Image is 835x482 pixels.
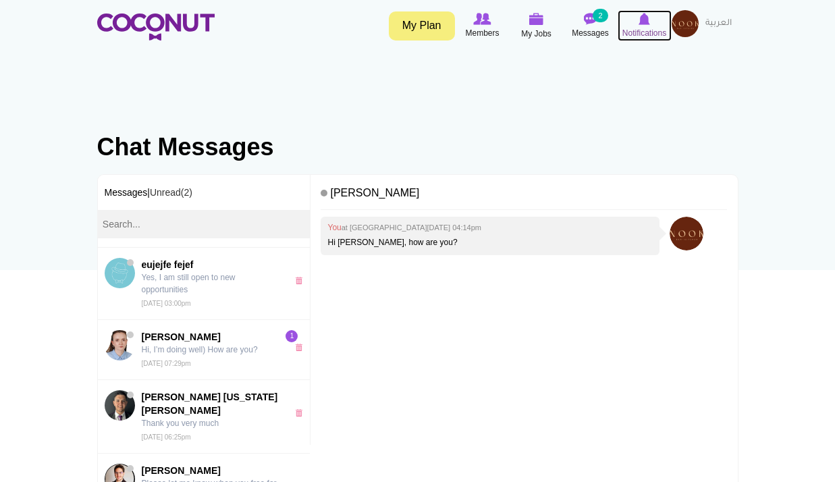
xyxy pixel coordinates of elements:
span: [PERSON_NAME] [US_STATE] [PERSON_NAME] [142,390,281,417]
a: Messages Messages 2 [564,10,618,41]
a: Marija Kulikova[PERSON_NAME] Hi, I’m doing well) How are you? [DATE] 07:29pm1 [98,320,311,380]
img: Browse Members [473,13,491,25]
small: [DATE] 07:29pm [142,360,191,367]
span: Members [465,26,499,40]
a: Browse Members Members [456,10,510,41]
input: Search... [98,210,311,238]
h4: You [327,223,653,232]
p: Hi [PERSON_NAME], how are you? [327,237,653,248]
img: eujejfe fejef [105,258,135,288]
small: [DATE] 06:25pm [142,433,191,441]
a: x [295,344,306,351]
span: 1 [286,330,298,342]
a: x [295,277,306,284]
span: [PERSON_NAME] [142,330,281,344]
p: Yes, I am still open to new opportunities [142,271,281,296]
a: My Jobs My Jobs [510,10,564,42]
small: 2 [593,9,608,22]
a: Samuel Colorado Muñoz[PERSON_NAME] [US_STATE] [PERSON_NAME] Thank you very much [DATE] 06:25pm [98,380,311,454]
span: | [147,187,192,198]
span: Notifications [622,26,666,40]
h3: Messages [98,175,311,210]
a: Notifications Notifications [618,10,672,41]
p: Hi, I’m doing well) How are you? [142,344,281,356]
h4: [PERSON_NAME] [321,182,727,211]
img: Notifications [639,13,650,25]
img: Marija Kulikova [105,330,135,360]
a: x [295,409,306,417]
a: العربية [699,10,738,37]
small: at [GEOGRAPHIC_DATA][DATE] 04:14pm [342,223,481,232]
span: eujejfe fejef [142,258,281,271]
span: Messages [572,26,609,40]
span: My Jobs [521,27,551,41]
img: Messages [584,13,597,25]
img: Samuel Colorado Muñoz [105,390,135,421]
h1: Chat Messages [97,134,738,161]
img: Home [97,14,215,41]
small: [DATE] 03:00pm [142,300,191,307]
a: eujejfe fejefeujejfe fejef Yes, I am still open to new opportunities [DATE] 03:00pm [98,248,311,320]
a: Unread(2) [150,187,192,198]
p: Thank you very much [142,417,281,429]
a: My Plan [389,11,455,41]
span: [PERSON_NAME] [142,464,281,477]
img: My Jobs [529,13,544,25]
